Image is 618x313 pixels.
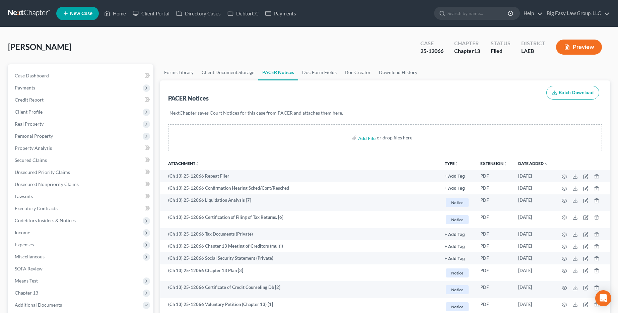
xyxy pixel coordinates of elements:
[160,252,439,264] td: (Ch 13) 25-12066 Social Security Statement (Private)
[445,233,465,237] button: + Add Tag
[160,170,439,182] td: (Ch 13) 25-12066 Repeat Filer
[544,162,548,166] i: expand_more
[101,7,129,19] a: Home
[298,64,341,80] a: Doc Form Fields
[445,231,470,237] a: + Add Tag
[160,264,439,281] td: (Ch 13) 25-12066 Chapter 13 Plan [3]
[446,268,469,277] span: Notice
[15,133,53,139] span: Personal Property
[445,185,470,191] a: + Add Tag
[513,281,554,298] td: [DATE]
[475,211,513,228] td: PDF
[15,85,35,90] span: Payments
[168,161,199,166] a: Attachmentunfold_more
[520,7,543,19] a: Help
[341,64,375,80] a: Doc Creator
[546,86,599,100] button: Batch Download
[445,284,470,295] a: Notice
[9,178,153,190] a: Unsecured Nonpriority Claims
[475,170,513,182] td: PDF
[445,162,459,166] button: TYPEunfold_more
[513,182,554,194] td: [DATE]
[375,64,421,80] a: Download History
[15,145,52,151] span: Property Analysis
[169,110,601,116] p: NextChapter saves Court Notices for this case from PACER and attaches them here.
[195,162,199,166] i: unfold_more
[15,254,45,259] span: Miscellaneous
[173,7,224,19] a: Directory Cases
[198,64,258,80] a: Client Document Storage
[556,40,602,55] button: Preview
[518,161,548,166] a: Date Added expand_more
[595,290,611,306] div: Open Intercom Messenger
[521,47,545,55] div: LAEB
[9,202,153,214] a: Executory Contracts
[475,228,513,240] td: PDF
[15,169,70,175] span: Unsecured Priority Claims
[445,257,465,261] button: + Add Tag
[446,215,469,224] span: Notice
[445,174,465,179] button: + Add Tag
[513,170,554,182] td: [DATE]
[160,182,439,194] td: (Ch 13) 25-12066 Confirmation Hearing Sched/Cont/Resched
[15,97,44,103] span: Credit Report
[15,121,44,127] span: Real Property
[445,197,470,208] a: Notice
[9,166,153,178] a: Unsecured Priority Claims
[455,162,459,166] i: unfold_more
[420,40,443,47] div: Case
[446,285,469,294] span: Notice
[258,64,298,80] a: PACER Notices
[475,252,513,264] td: PDF
[15,290,38,296] span: Chapter 13
[15,181,79,187] span: Unsecured Nonpriority Claims
[160,228,439,240] td: (Ch 13) 25-12066 Tax Documents (Private)
[475,264,513,281] td: PDF
[15,157,47,163] span: Secured Claims
[9,154,153,166] a: Secured Claims
[15,230,30,235] span: Income
[445,301,470,312] a: Notice
[15,193,33,199] span: Lawsuits
[475,194,513,211] td: PDF
[445,267,470,278] a: Notice
[559,90,594,96] span: Batch Download
[491,40,510,47] div: Status
[513,228,554,240] td: [DATE]
[129,7,173,19] a: Client Portal
[377,134,412,141] div: or drop files here
[15,266,43,271] span: SOFA Review
[15,73,49,78] span: Case Dashboard
[521,40,545,47] div: District
[160,240,439,252] td: (Ch 13) 25-12066 Chapter 13 Meeting of Creditors (multi)
[224,7,262,19] a: DebtorCC
[513,194,554,211] td: [DATE]
[454,40,480,47] div: Chapter
[480,161,507,166] a: Extensionunfold_more
[445,173,470,179] a: + Add Tag
[445,245,465,249] button: + Add Tag
[15,205,58,211] span: Executory Contracts
[446,198,469,207] span: Notice
[445,214,470,225] a: Notice
[70,11,92,16] span: New Case
[448,7,509,19] input: Search by name...
[15,302,62,308] span: Additional Documents
[160,194,439,211] td: (Ch 13) 25-12066 Liquidation Analysis [7]
[160,211,439,228] td: (Ch 13) 25-12066 Certification of Filing of Tax Returns. [6]
[491,47,510,55] div: Filed
[15,278,38,284] span: Means Test
[160,281,439,298] td: (Ch 13) 25-12066 Certificate of Credit Counseling Db [2]
[9,190,153,202] a: Lawsuits
[513,252,554,264] td: [DATE]
[160,64,198,80] a: Forms Library
[445,243,470,249] a: + Add Tag
[474,48,480,54] span: 13
[446,302,469,311] span: Notice
[445,186,465,191] button: + Add Tag
[475,240,513,252] td: PDF
[513,264,554,281] td: [DATE]
[9,263,153,275] a: SOFA Review
[475,182,513,194] td: PDF
[513,211,554,228] td: [DATE]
